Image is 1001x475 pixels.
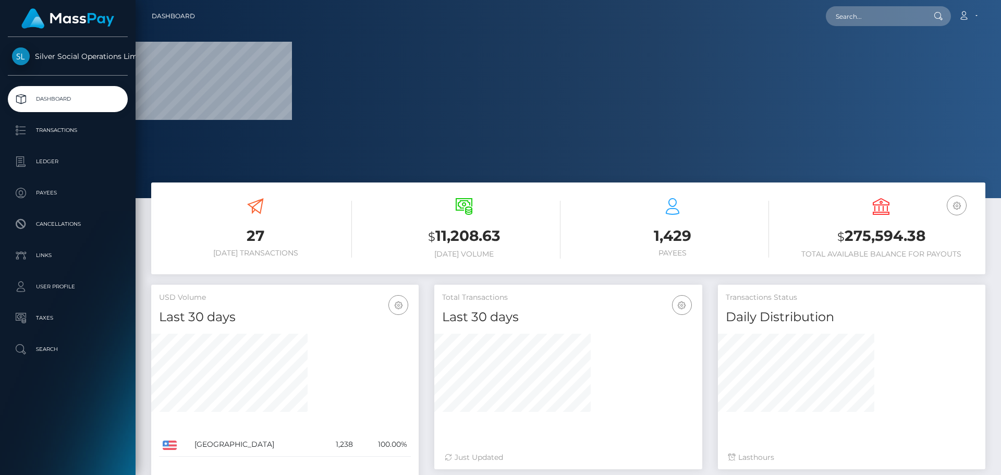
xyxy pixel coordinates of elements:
h4: Last 30 days [159,308,411,326]
h4: Daily Distribution [726,308,978,326]
a: User Profile [8,274,128,300]
small: $ [837,229,845,244]
div: Last hours [728,452,975,463]
span: Silver Social Operations Limited [8,52,128,61]
p: Dashboard [12,91,124,107]
h5: USD Volume [159,293,411,303]
h5: Transactions Status [726,293,978,303]
a: Ledger [8,149,128,175]
h6: Payees [576,249,769,258]
input: Search... [826,6,924,26]
a: Dashboard [8,86,128,112]
h5: Total Transactions [442,293,694,303]
p: Payees [12,185,124,201]
p: Links [12,248,124,263]
td: 1,238 [320,433,357,457]
a: Links [8,242,128,269]
img: Silver Social Operations Limited [12,47,30,65]
small: $ [428,229,435,244]
a: Cancellations [8,211,128,237]
h6: Total Available Balance for Payouts [785,250,978,259]
p: User Profile [12,279,124,295]
img: MassPay Logo [21,8,114,29]
p: Taxes [12,310,124,326]
h3: 27 [159,226,352,246]
img: US.png [163,441,177,450]
h3: 275,594.38 [785,226,978,247]
h6: [DATE] Volume [368,250,560,259]
a: Search [8,336,128,362]
td: 100.00% [357,433,411,457]
h4: Last 30 days [442,308,694,326]
a: Dashboard [152,5,195,27]
div: Just Updated [445,452,691,463]
h3: 1,429 [576,226,769,246]
a: Payees [8,180,128,206]
p: Cancellations [12,216,124,232]
p: Search [12,342,124,357]
td: [GEOGRAPHIC_DATA] [191,433,320,457]
p: Transactions [12,123,124,138]
p: Ledger [12,154,124,169]
h3: 11,208.63 [368,226,560,247]
a: Taxes [8,305,128,331]
h6: [DATE] Transactions [159,249,352,258]
a: Transactions [8,117,128,143]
